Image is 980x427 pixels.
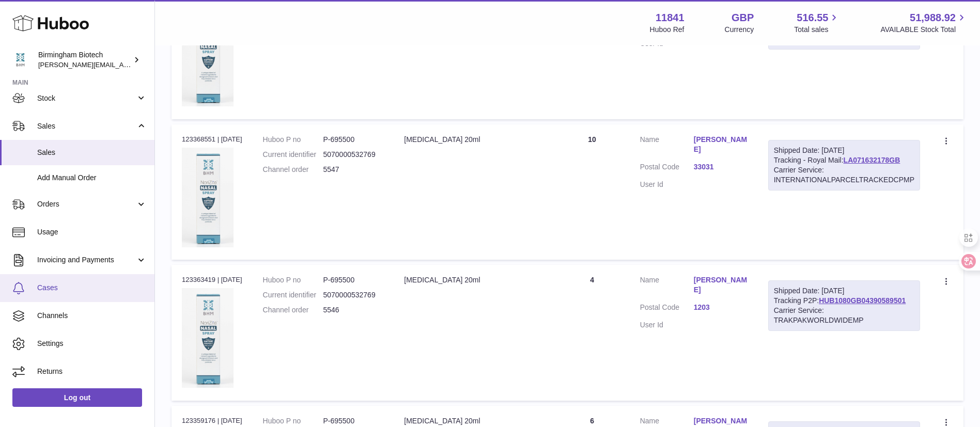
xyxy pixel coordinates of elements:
dd: P-695500 [323,135,383,145]
img: m.hsu@birminghambiotech.co.uk [12,52,28,68]
strong: 11841 [656,11,685,25]
span: Add Manual Order [37,173,147,183]
a: HUB1080GB04390589501 [819,296,906,305]
td: 10 [554,124,629,260]
div: Shipped Date: [DATE] [774,146,914,155]
dt: Huboo P no [263,135,323,145]
dt: User Id [640,320,694,330]
div: [MEDICAL_DATA] 20ml [404,275,544,285]
dt: Name [640,135,694,157]
span: Invoicing and Payments [37,255,136,265]
div: 123359176 | [DATE] [182,416,242,425]
div: Shipped Date: [DATE] [774,286,914,296]
strong: GBP [732,11,754,25]
img: 118411674289226.jpeg [182,288,234,388]
dt: Huboo P no [263,416,323,426]
td: 4 [554,265,629,400]
div: 123368551 | [DATE] [182,135,242,144]
dd: 5070000532769 [323,290,383,300]
div: Birmingham Biotech [38,50,131,70]
span: 516.55 [797,11,828,25]
dt: Name [640,275,694,297]
a: LA071632178GB [844,156,900,164]
span: Settings [37,339,147,349]
span: 51,988.92 [910,11,956,25]
span: Orders [37,199,136,209]
dt: Postal Code [640,162,694,175]
span: Returns [37,367,147,376]
div: Tracking - Royal Mail: [768,140,920,191]
div: Carrier Service: TRAKPAKWORLDWIDEMP [774,306,914,325]
dt: Huboo P no [263,275,323,285]
div: Tracking P2P: [768,280,920,331]
div: Huboo Ref [650,25,685,35]
dd: 5070000532769 [323,150,383,160]
dt: Postal Code [640,303,694,315]
span: Usage [37,227,147,237]
span: Sales [37,148,147,157]
dt: User Id [640,180,694,189]
dd: 5546 [323,305,383,315]
a: [PERSON_NAME] [694,275,748,295]
dd: P-695500 [323,275,383,285]
span: Stock [37,93,136,103]
div: [MEDICAL_DATA] 20ml [404,135,544,145]
div: 123363419 | [DATE] [182,275,242,284]
a: 1203 [694,303,748,312]
dt: Current identifier [263,150,323,160]
a: Log out [12,388,142,407]
dd: P-695500 [323,416,383,426]
a: 33031 [694,162,748,172]
dt: Channel order [263,165,323,175]
div: [MEDICAL_DATA] 20ml [404,416,544,426]
div: Currency [725,25,754,35]
dd: 5547 [323,165,383,175]
span: Total sales [794,25,840,35]
dt: Current identifier [263,290,323,300]
span: Channels [37,311,147,321]
span: Sales [37,121,136,131]
a: [PERSON_NAME] [694,135,748,154]
img: 118411674289226.jpeg [182,148,234,247]
span: [PERSON_NAME][EMAIL_ADDRESS][DOMAIN_NAME] [38,60,207,69]
img: 118411674289226.jpeg [182,7,234,106]
a: 516.55 Total sales [794,11,840,35]
span: AVAILABLE Stock Total [880,25,968,35]
div: Carrier Service: INTERNATIONALPARCELTRACKEDCPMP [774,165,914,185]
a: 51,988.92 AVAILABLE Stock Total [880,11,968,35]
span: Cases [37,283,147,293]
dt: Channel order [263,305,323,315]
